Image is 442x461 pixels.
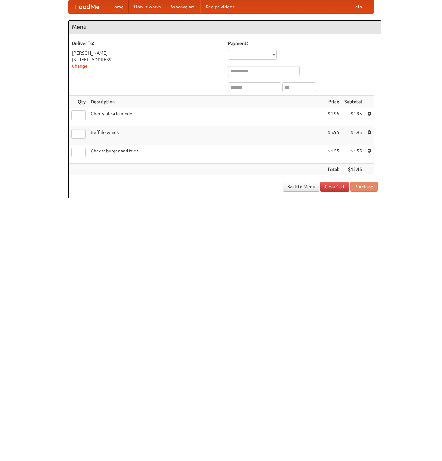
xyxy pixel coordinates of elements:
a: Clear Cart [320,182,349,192]
td: $4.55 [342,145,365,164]
a: Recipe videos [200,0,239,13]
td: $4.95 [325,108,342,126]
th: Qty [69,96,88,108]
td: Cheeseburger and fries [88,145,325,164]
td: $4.95 [342,108,365,126]
td: $4.55 [325,145,342,164]
th: Subtotal [342,96,365,108]
th: Total: [325,164,342,176]
h5: Deliver To: [72,40,221,47]
a: Back to Menu [283,182,319,192]
td: Buffalo wings [88,126,325,145]
th: Price [325,96,342,108]
a: Help [347,0,367,13]
h4: Menu [69,21,381,34]
button: Purchase [350,182,378,192]
div: [STREET_ADDRESS] [72,56,221,63]
th: $15.45 [342,164,365,176]
th: Description [88,96,325,108]
a: Home [106,0,129,13]
td: $5.95 [342,126,365,145]
a: Who we are [166,0,200,13]
div: [PERSON_NAME] [72,50,221,56]
a: How it works [129,0,166,13]
a: FoodMe [69,0,106,13]
td: $5.95 [325,126,342,145]
h5: Payment: [228,40,378,47]
a: Change [72,64,87,69]
td: Cherry pie a la mode [88,108,325,126]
